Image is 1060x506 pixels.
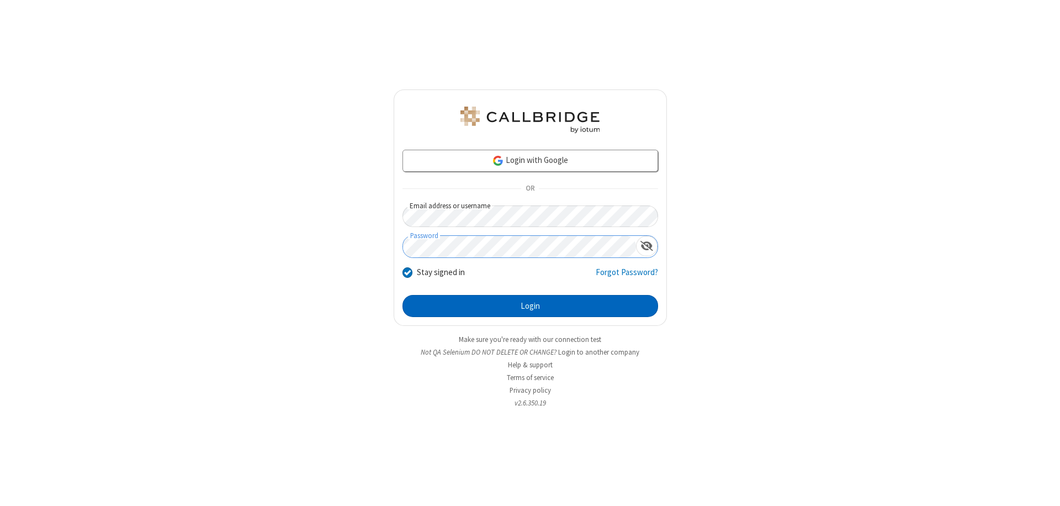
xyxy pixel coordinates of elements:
a: Login with Google [402,150,658,172]
img: google-icon.png [492,155,504,167]
a: Forgot Password? [596,266,658,287]
iframe: Chat [1032,477,1052,498]
li: v2.6.350.19 [394,398,667,408]
img: QA Selenium DO NOT DELETE OR CHANGE [458,107,602,133]
input: Password [403,236,636,257]
label: Stay signed in [417,266,465,279]
a: Privacy policy [510,386,551,395]
li: Not QA Selenium DO NOT DELETE OR CHANGE? [394,347,667,357]
a: Help & support [508,360,553,370]
a: Terms of service [507,373,554,382]
button: Login to another company [558,347,639,357]
button: Login [402,295,658,317]
a: Make sure you're ready with our connection test [459,335,601,344]
span: OR [521,181,539,197]
input: Email address or username [402,205,658,227]
div: Show password [636,236,658,256]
